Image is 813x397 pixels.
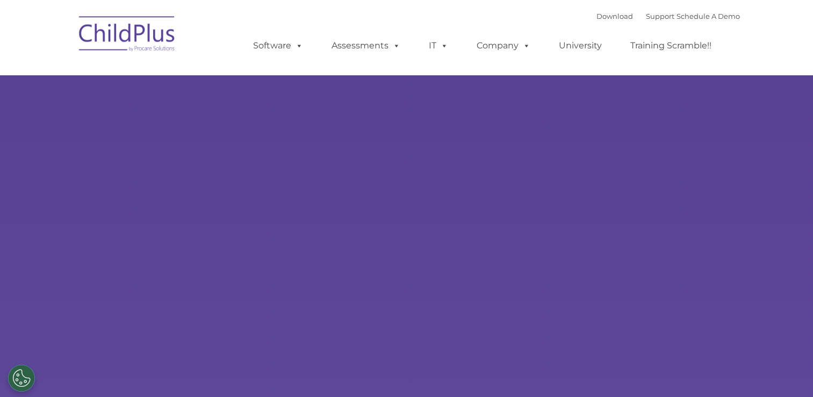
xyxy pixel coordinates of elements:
a: IT [418,35,459,56]
a: Training Scramble!! [620,35,722,56]
a: Software [242,35,314,56]
font: | [596,12,740,20]
img: ChildPlus by Procare Solutions [74,9,181,62]
a: Schedule A Demo [677,12,740,20]
a: Company [466,35,541,56]
a: Download [596,12,633,20]
a: Assessments [321,35,411,56]
a: University [548,35,613,56]
button: Cookies Settings [8,365,35,392]
a: Support [646,12,674,20]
